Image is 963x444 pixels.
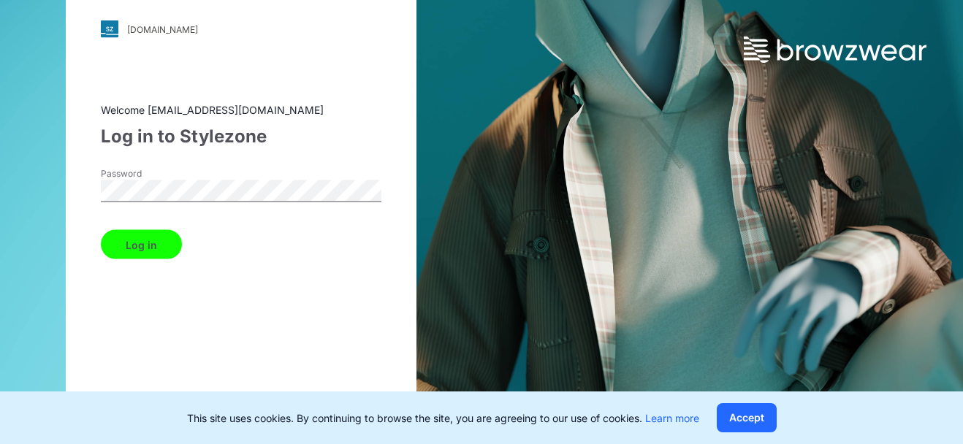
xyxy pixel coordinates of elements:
[645,412,699,424] a: Learn more
[717,403,777,432] button: Accept
[101,123,381,150] div: Log in to Stylezone
[101,20,118,38] img: svg+xml;base64,PHN2ZyB3aWR0aD0iMjgiIGhlaWdodD0iMjgiIHZpZXdCb3g9IjAgMCAyOCAyOCIgZmlsbD0ibm9uZSIgeG...
[127,23,198,34] div: [DOMAIN_NAME]
[101,20,381,38] a: [DOMAIN_NAME]
[187,410,699,426] p: This site uses cookies. By continuing to browse the site, you are agreeing to our use of cookies.
[101,167,203,180] label: Password
[101,102,381,118] div: Welcome [EMAIL_ADDRESS][DOMAIN_NAME]
[744,37,926,63] img: browzwear-logo.73288ffb.svg
[101,230,182,259] button: Log in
